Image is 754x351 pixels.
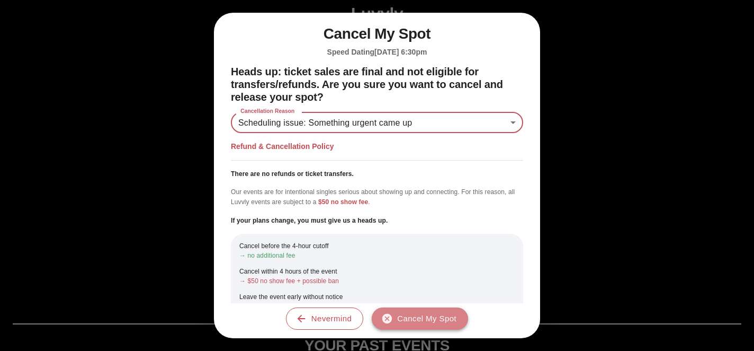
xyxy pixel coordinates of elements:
h2: Heads up: ticket sales are final and not eligible for transfers/refunds. Are you sure you want to... [231,65,523,103]
p: Cancel within 4 hours of the event [239,267,515,276]
p: Leave the event early without notice [239,292,515,302]
h1: Cancel My Spot [231,25,523,43]
p: → $50 no show fee + possible ban [239,302,515,311]
div: Scheduling issue: Something urgent came up [231,112,523,133]
p: If your plans change, you must give us a heads up. [231,216,523,225]
h5: Refund & Cancellation Policy [231,142,523,152]
label: Cancellation Reason [235,108,300,116]
p: → no additional fee [239,251,515,260]
p: Cancel before the 4-hour cutoff [239,241,515,251]
button: Nevermind [286,308,363,330]
button: Cancel My Spot [372,308,468,330]
span: $50 no show fee [318,198,368,206]
h5: Speed Dating [DATE] 6:30pm [231,47,523,57]
p: Our events are for intentional singles serious about showing up and connecting. For this reason, ... [231,187,523,207]
p: → $50 no show fee + possible ban [239,276,515,286]
p: There are no refunds or ticket transfers. [231,169,523,179]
